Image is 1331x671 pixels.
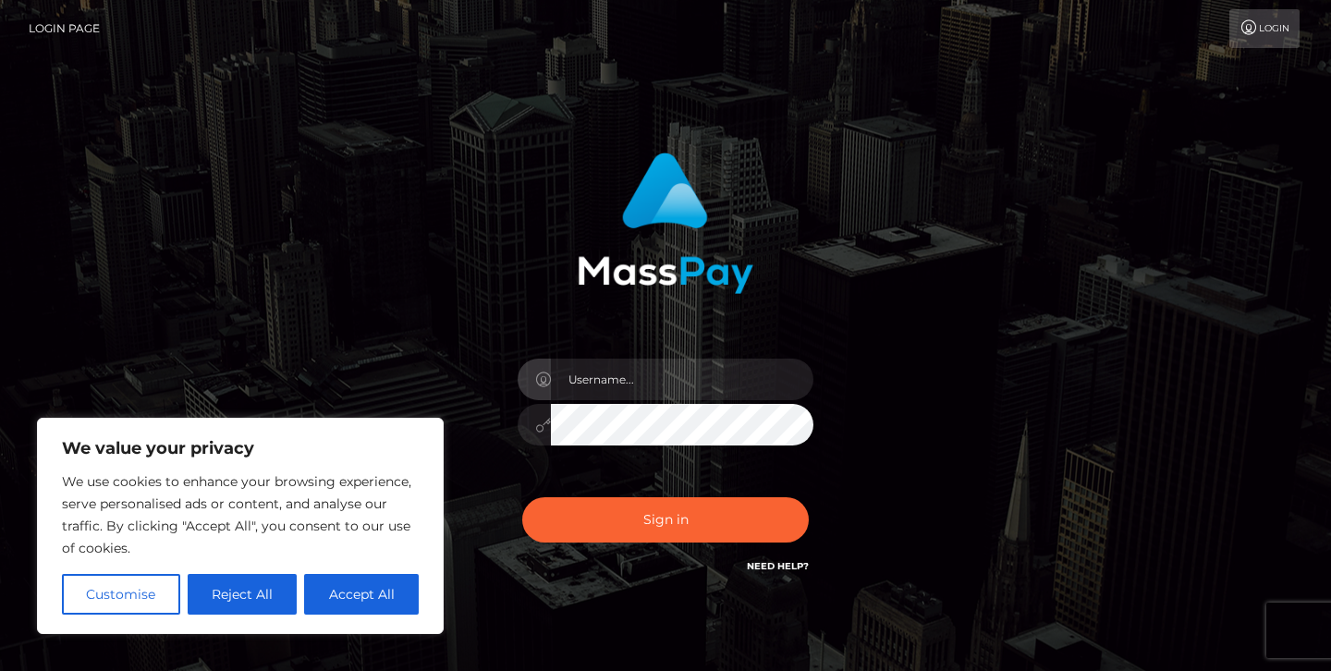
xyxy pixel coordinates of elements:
[62,437,419,459] p: We value your privacy
[747,560,809,572] a: Need Help?
[1229,9,1300,48] a: Login
[578,152,753,294] img: MassPay Login
[62,574,180,615] button: Customise
[522,497,809,543] button: Sign in
[37,418,444,634] div: We value your privacy
[29,9,100,48] a: Login Page
[304,574,419,615] button: Accept All
[551,359,813,400] input: Username...
[188,574,298,615] button: Reject All
[62,470,419,559] p: We use cookies to enhance your browsing experience, serve personalised ads or content, and analys...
